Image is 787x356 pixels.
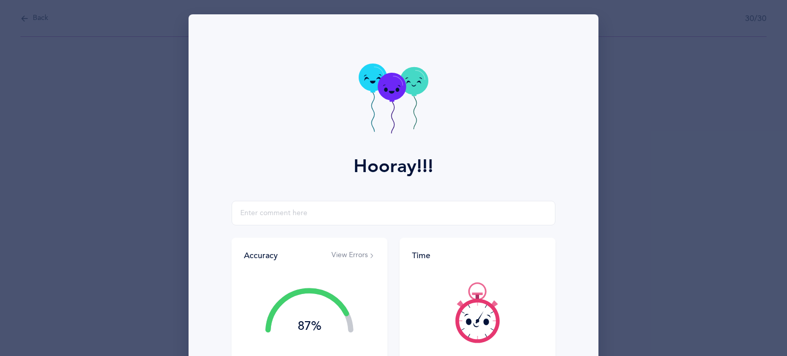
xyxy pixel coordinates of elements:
[354,153,433,180] div: Hooray!!!
[332,250,375,261] button: View Errors
[244,250,278,261] div: Accuracy
[232,201,555,225] input: Enter comment here
[265,320,354,332] div: 87%
[412,250,543,261] div: Time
